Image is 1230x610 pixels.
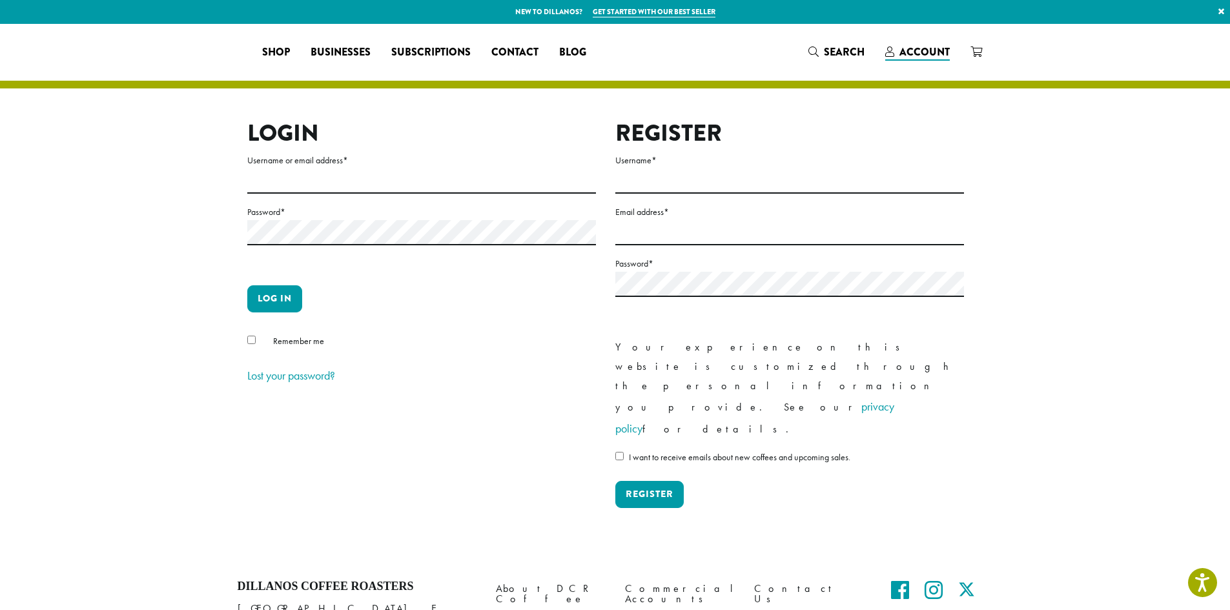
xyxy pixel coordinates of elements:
[238,580,477,594] h4: Dillanos Coffee Roasters
[615,256,964,272] label: Password
[247,204,596,220] label: Password
[754,580,864,607] a: Contact Us
[311,45,371,61] span: Businesses
[247,368,335,383] a: Lost your password?
[593,6,715,17] a: Get started with our best seller
[247,285,302,312] button: Log in
[252,42,300,63] a: Shop
[391,45,471,61] span: Subscriptions
[247,119,596,147] h2: Login
[615,119,964,147] h2: Register
[262,45,290,61] span: Shop
[491,45,538,61] span: Contact
[615,338,964,440] p: Your experience on this website is customized through the personal information you provide. See o...
[615,152,964,168] label: Username
[615,481,684,508] button: Register
[496,580,606,607] a: About DCR Coffee
[247,152,596,168] label: Username or email address
[559,45,586,61] span: Blog
[625,580,735,607] a: Commercial Accounts
[798,41,875,63] a: Search
[899,45,950,59] span: Account
[273,335,324,347] span: Remember me
[615,204,964,220] label: Email address
[615,399,894,436] a: privacy policy
[615,452,624,460] input: I want to receive emails about new coffees and upcoming sales.
[824,45,865,59] span: Search
[629,451,850,463] span: I want to receive emails about new coffees and upcoming sales.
